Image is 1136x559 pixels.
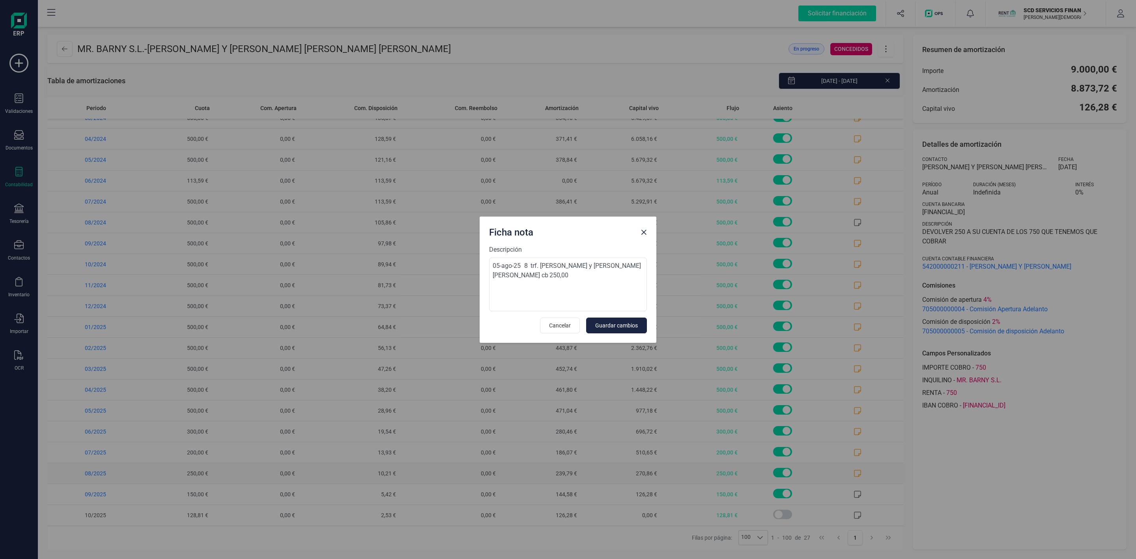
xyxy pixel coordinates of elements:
[549,322,571,329] span: Cancelar
[486,223,637,239] div: Ficha nota
[540,318,580,333] button: Cancelar
[489,258,647,311] textarea: 05-ago-25 8 trf. [PERSON_NAME] y [PERSON_NAME] [PERSON_NAME] cb 250,00
[595,322,638,329] span: Guardar cambios
[637,226,650,239] button: Close
[489,245,647,254] label: Descripción
[586,318,647,333] button: Guardar cambios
